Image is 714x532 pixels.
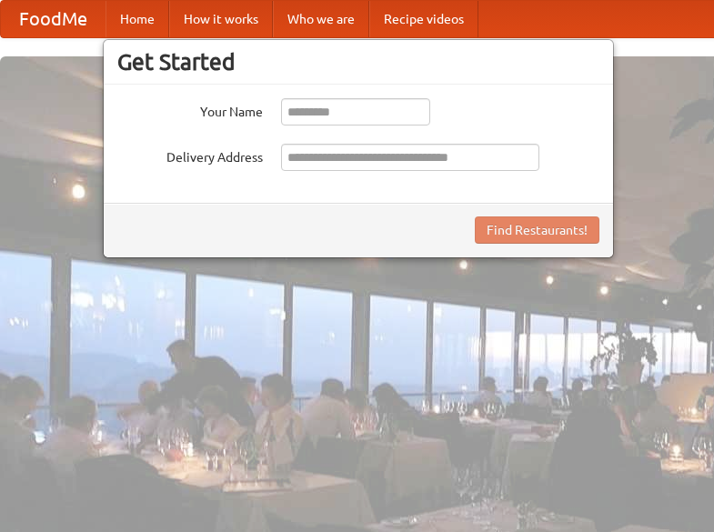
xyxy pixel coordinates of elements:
[117,48,599,75] h3: Get Started
[1,1,106,37] a: FoodMe
[117,144,263,166] label: Delivery Address
[475,216,599,244] button: Find Restaurants!
[273,1,369,37] a: Who we are
[169,1,273,37] a: How it works
[369,1,478,37] a: Recipe videos
[117,98,263,121] label: Your Name
[106,1,169,37] a: Home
